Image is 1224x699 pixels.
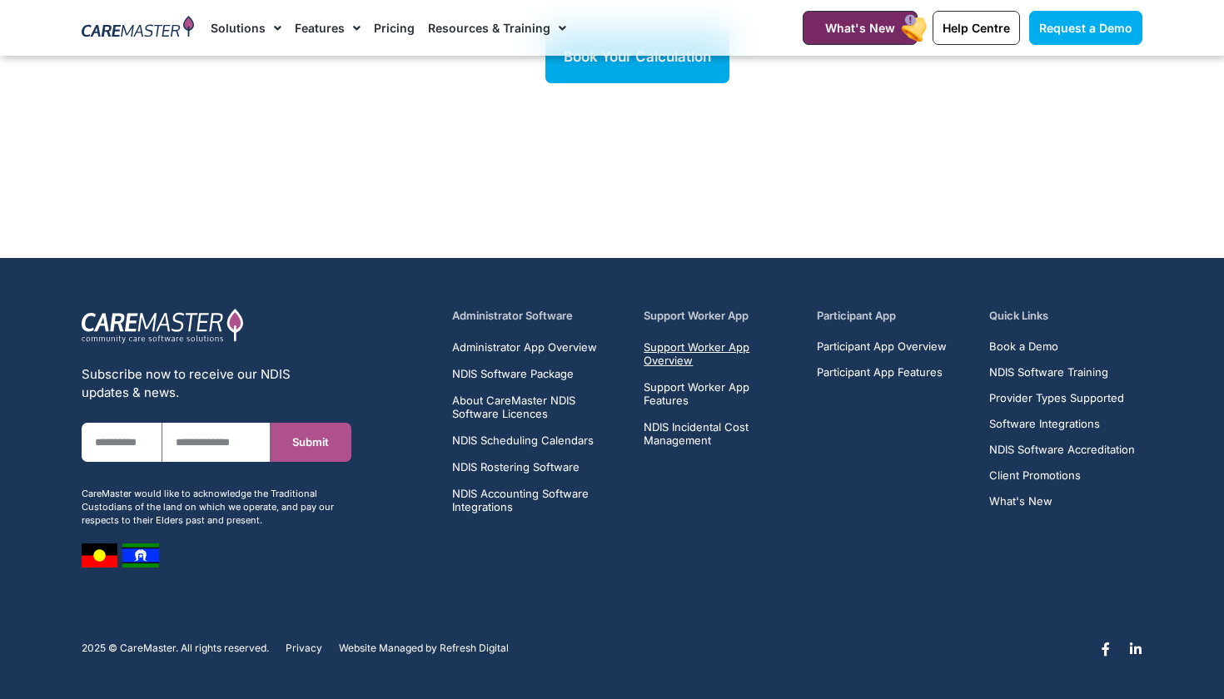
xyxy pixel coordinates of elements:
[644,340,797,367] a: Support Worker App Overview
[452,367,624,380] a: NDIS Software Package
[82,16,194,41] img: CareMaster Logo
[1029,11,1142,45] a: Request a Demo
[452,460,624,473] a: NDIS Rostering Software
[286,642,322,654] a: Privacy
[452,434,594,447] span: NDIS Scheduling Calendars
[82,308,244,345] img: CareMaster Logo Part
[452,367,574,380] span: NDIS Software Package
[989,469,1081,482] span: Client Promotions
[82,365,351,402] div: Subscribe now to receive our NDIS updates & news.
[440,642,509,654] a: Refresh Digital
[452,308,624,324] h5: Administrator Software
[989,308,1142,324] h5: Quick Links
[803,11,918,45] a: What's New
[817,308,970,324] h5: Participant App
[989,340,1135,353] a: Book a Demo
[644,380,797,407] a: Support Worker App Features
[82,543,117,568] img: image 7
[644,420,797,447] a: NDIS Incidental Cost Management
[339,642,437,654] span: Website Managed by
[292,436,329,449] span: Submit
[817,340,947,353] a: Participant App Overview
[989,392,1135,404] a: Provider Types Supported
[452,487,624,513] a: NDIS Accounting Software Integrations
[452,340,624,354] a: Administrator App Overview
[989,366,1108,379] span: NDIS Software Training
[989,340,1058,353] span: Book a Demo
[1039,21,1132,35] span: Request a Demo
[817,366,943,379] span: Participant App Features
[989,444,1135,456] a: NDIS Software Accreditation
[989,366,1135,379] a: NDIS Software Training
[644,308,797,324] h5: Support Worker App
[452,434,624,447] a: NDIS Scheduling Calendars
[933,11,1020,45] a: Help Centre
[564,48,711,65] span: Book Your Calculation
[545,30,729,83] a: Book Your Calculation
[82,487,351,527] div: CareMaster would like to acknowledge the Traditional Custodians of the land on which we operate, ...
[452,460,580,473] span: NDIS Rostering Software
[452,394,624,420] a: About CareMaster NDIS Software Licences
[817,366,947,379] a: Participant App Features
[989,469,1135,482] a: Client Promotions
[943,21,1010,35] span: Help Centre
[989,495,1052,508] span: What's New
[271,423,351,462] button: Submit
[989,418,1135,430] a: Software Integrations
[82,642,269,654] p: 2025 © CareMaster. All rights reserved.
[825,21,895,35] span: What's New
[452,340,597,354] span: Administrator App Overview
[989,392,1124,404] span: Provider Types Supported
[989,418,1100,430] span: Software Integrations
[122,543,159,568] img: image 8
[989,495,1135,508] a: What's New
